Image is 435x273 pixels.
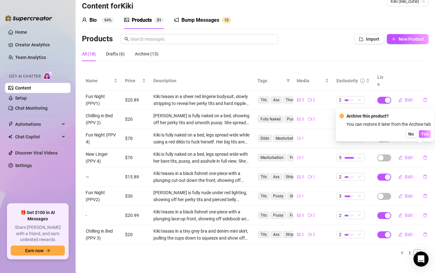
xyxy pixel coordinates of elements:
[8,135,12,139] img: Chat Copilot
[121,167,150,187] td: $15.89
[387,34,429,44] button: New Product
[297,156,301,160] span: video-camera
[153,208,250,222] div: Kiki teases in a black fishnet one-piece with a plunging lace-up front, showing off sideboob and ...
[257,77,283,84] span: Tags
[339,231,341,238] span: 2
[121,148,150,167] td: $70
[15,85,31,90] a: Content
[124,37,129,41] span: search
[82,50,96,57] div: All (18)
[308,233,312,236] span: video-camera
[302,97,304,103] span: 3
[9,73,41,79] span: Izzy AI Chatter
[15,132,60,142] span: Chat Copilot
[366,37,379,42] span: Import
[258,212,269,219] span: Tits
[124,17,129,22] span: picture
[393,191,418,201] button: Edit
[125,77,141,84] span: Price
[340,114,344,118] span: exclamation-circle
[283,173,305,180] span: Striptease
[82,167,121,187] td: —
[154,17,164,23] sup: 31
[285,76,291,85] span: filter
[82,110,121,129] td: Chilling in Bed (PPV 2)
[283,231,305,238] span: Striptease
[418,95,432,105] button: delete
[121,206,150,225] td: $20.99
[302,136,304,142] span: 1
[258,135,272,142] span: Dildo
[302,232,304,238] span: 2
[25,248,43,253] span: Earn now
[423,98,427,102] span: delete
[336,77,358,84] div: Exclusivity
[15,96,27,101] a: Setup
[271,96,282,103] span: Ass
[15,55,46,60] a: Team Analytics
[297,136,301,140] span: video-camera
[258,96,269,103] span: Tits
[153,170,250,184] div: Kiki teases in a black fishnet one-piece with a plunging cut-out down the front, showing off side...
[222,17,231,23] sup: 10
[15,119,60,129] span: Automations
[82,90,121,110] td: Fun Night (PPV1)
[271,193,286,200] span: Pussy
[339,212,341,219] span: 2
[297,117,301,121] span: picture
[392,37,396,41] span: plus
[150,71,254,90] th: Description
[418,210,432,220] button: delete
[82,148,121,167] td: New Linger (PPV 4)
[82,187,121,206] td: Fun Night (PPV2)
[398,249,406,257] button: left
[82,17,87,22] span: user
[121,187,150,206] td: $30
[153,189,250,203] div: [PERSON_NAME] is fully nude under red lighting, showing off her perky tits and pierced belly butt...
[258,173,269,180] span: Tits
[423,213,427,218] span: delete
[46,248,50,253] span: arrow-right
[271,212,286,219] span: Pussy
[313,212,315,218] span: 2
[174,17,179,22] span: notification
[11,210,65,222] span: 🎁 Get $100 in AI Messages
[313,116,315,122] span: 2
[302,174,304,180] span: 3
[283,96,299,103] span: Thong
[374,71,389,90] th: Live
[297,175,301,179] span: picture
[308,213,312,217] span: video-camera
[121,129,150,148] td: $70
[89,16,97,24] div: Bio
[287,154,303,161] span: Pussy
[400,251,404,255] span: left
[418,191,432,201] button: delete
[302,116,304,122] span: 3
[82,34,113,44] h3: Products
[393,229,418,240] button: Edit
[393,172,418,182] button: Edit
[308,98,312,102] span: video-camera
[132,16,152,24] div: Products
[82,129,121,148] td: Fun Night (PPV 4)
[354,34,384,44] button: Import
[423,251,427,255] span: right
[106,50,125,57] div: Drafts (6)
[398,37,424,42] span: New Product
[159,18,161,22] span: 1
[393,210,418,220] button: Edit
[271,173,282,180] span: Ass
[121,225,150,244] td: $20
[313,232,315,238] span: 2
[15,40,66,50] a: Creator Analytics
[287,212,312,219] span: Fully Naked
[406,130,416,138] button: No
[86,77,112,84] span: Name
[414,252,429,267] div: Open Intercom Messenger
[15,106,48,111] a: Chat Monitoring
[153,112,250,126] div: [PERSON_NAME] is fully naked on a bed, showing off her perky tits and smooth pussy. She spreads h...
[423,155,427,160] span: delete
[153,151,250,165] div: Kiki is fully naked on a bed, legs spread wide with her bare tits, pussy, and asshole in full vie...
[302,212,304,218] span: 3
